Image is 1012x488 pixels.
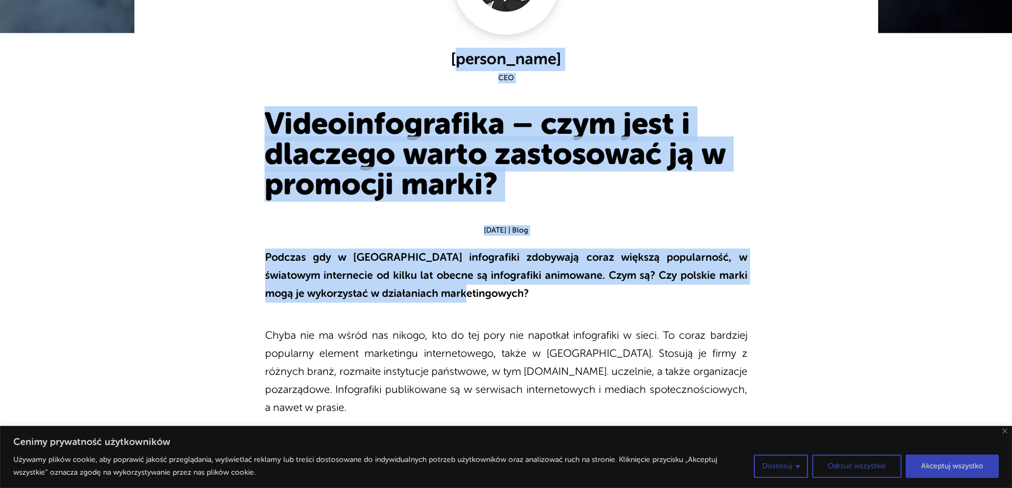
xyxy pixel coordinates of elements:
[265,73,748,83] p: CEO
[265,225,748,236] div: |
[265,48,748,71] div: [PERSON_NAME]
[512,226,528,234] a: Blog
[13,453,746,479] p: Używamy plików cookie, aby poprawić jakość przeglądania, wyświetlać reklamy lub treści dostosowan...
[13,435,999,448] p: Cenimy prywatność użytkowników
[1002,429,1007,433] button: Blisko
[265,109,748,200] h1: Videoinfografika – czym jest i dlaczego warto zastosować ją w promocji marki?
[265,251,747,299] b: Podczas gdy w [GEOGRAPHIC_DATA] infografiki zdobywają coraz większą popularność, w światowym inte...
[754,455,808,478] button: Dostosuj
[906,455,999,478] button: Akceptuj wszystko
[265,327,747,417] p: Chyba nie ma wśród nas nikogo, kto do tej pory nie napotkał infografiki w sieci. To coraz bardzie...
[1002,429,1007,433] img: Close
[812,455,902,478] button: Odrzuć wszystkie
[484,226,506,234] span: [DATE]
